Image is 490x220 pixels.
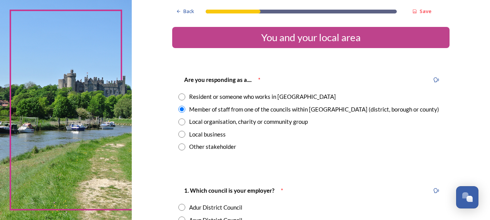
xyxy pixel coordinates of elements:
div: Member of staff from one of the councils within [GEOGRAPHIC_DATA] (district, borough or county) [189,105,439,114]
div: Resident or someone who works in [GEOGRAPHIC_DATA] [189,92,336,101]
span: Back [183,8,194,15]
strong: Save [420,8,431,15]
strong: 1. Which council is your employer? [184,187,274,194]
div: Local organisation, charity or community group [189,117,308,126]
div: Other stakeholder [189,142,236,151]
strong: Are you responding as a.... [184,76,252,83]
div: You and your local area [175,30,446,45]
div: Adur District Council [189,203,242,212]
div: Local business [189,130,226,139]
button: Open Chat [456,186,478,208]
